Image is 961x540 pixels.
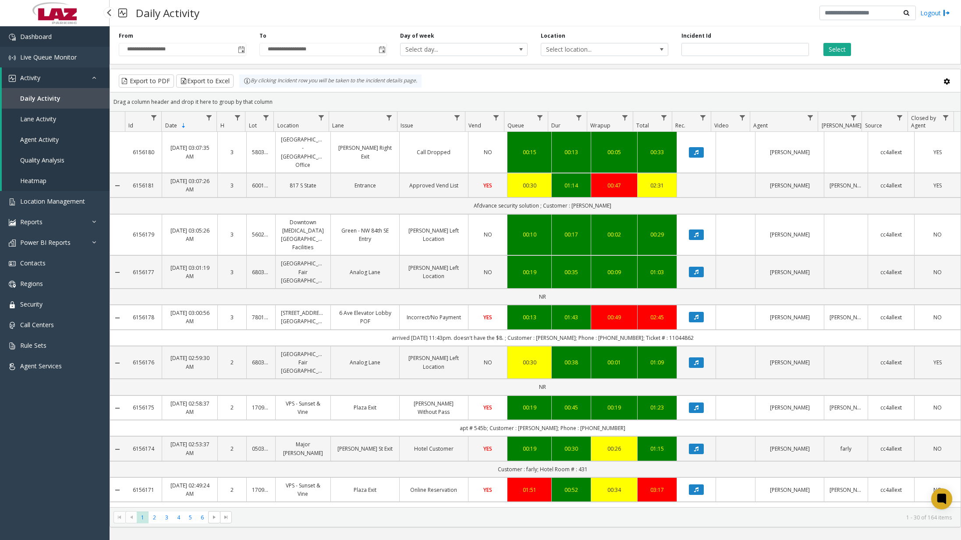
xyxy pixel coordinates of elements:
[118,2,127,24] img: pageIcon
[405,399,463,416] a: [PERSON_NAME] Without Pass
[513,358,546,367] a: 00:30
[252,148,270,156] a: 580368
[474,403,502,412] a: YES
[20,135,59,144] span: Agent Activity
[130,313,157,321] a: 6156178
[513,403,546,412] div: 00:19
[557,486,585,494] a: 00:52
[468,122,481,129] span: Vend
[643,445,671,453] div: 01:15
[148,112,160,124] a: Id Filter Menu
[658,112,670,124] a: Total Filter Menu
[332,122,344,129] span: Lane
[933,148,942,156] span: YES
[281,350,326,375] a: [GEOGRAPHIC_DATA] Fair [GEOGRAPHIC_DATA]
[513,230,546,239] a: 00:10
[110,405,125,412] a: Collapse Details
[20,321,54,329] span: Call Centers
[110,112,961,507] div: Data table
[336,403,394,412] a: Plaza Exit
[596,358,632,367] a: 00:01
[643,230,671,239] a: 00:29
[894,112,906,124] a: Source Filter Menu
[619,112,631,124] a: Wrapup Filter Menu
[933,404,942,411] span: NO
[920,403,955,412] a: NO
[873,181,909,190] a: cc4allext
[110,446,125,453] a: Collapse Details
[920,8,950,18] a: Logout
[252,230,270,239] a: 560285
[920,445,955,453] a: NO
[128,122,133,129] span: Id
[761,268,819,276] a: [PERSON_NAME]
[596,181,632,190] a: 00:47
[643,486,671,494] div: 03:17
[20,197,85,205] span: Location Management
[933,359,942,366] span: YES
[223,486,241,494] a: 2
[405,313,463,321] a: Incorrect/No Payment
[596,403,632,412] a: 00:19
[223,148,241,156] a: 3
[130,486,157,494] a: 6156171
[149,512,160,523] span: Page 2
[643,358,671,367] div: 01:09
[336,144,394,160] a: [PERSON_NAME] Right Exit
[167,177,212,194] a: [DATE] 03:07:26 AM
[401,122,413,129] span: Issue
[125,330,961,346] td: arrived [DATE] 11:43pm. doesn't have the $8. ; Customer : [PERSON_NAME]; Phone : [PHONE_NUMBER]; ...
[223,230,241,239] a: 3
[920,230,955,239] a: NO
[315,112,327,124] a: Location Filter Menu
[484,268,492,276] span: NO
[252,358,270,367] a: 680387
[761,313,819,321] a: [PERSON_NAME]
[125,461,961,477] td: Customer : farly; Hotel Room # : 431
[933,268,942,276] span: NO
[557,358,585,367] a: 00:38
[125,502,961,518] td: Customer : [PERSON_NAME] ; Reservation Company : parkwhiz ; Reservation # : 778187323; Reservatio...
[252,181,270,190] a: 600118
[223,268,241,276] a: 3
[9,240,16,247] img: 'icon'
[252,486,270,494] a: 170908
[557,148,585,156] a: 00:13
[252,268,270,276] a: 680387
[873,403,909,412] a: cc4allext
[920,268,955,276] a: NO
[513,445,546,453] a: 00:19
[405,354,463,371] a: [PERSON_NAME] Left Location
[483,486,492,494] span: YES
[697,112,709,124] a: Rec. Filter Menu
[484,231,492,238] span: NO
[513,181,546,190] div: 00:30
[167,226,212,243] a: [DATE] 03:05:26 AM
[401,43,502,56] span: Select day...
[483,314,492,321] span: YES
[596,445,632,453] div: 00:26
[383,112,395,124] a: Lane Filter Menu
[596,486,632,494] div: 00:34
[130,268,157,276] a: 6156177
[223,358,241,367] a: 2
[643,268,671,276] div: 01:03
[596,268,632,276] div: 00:09
[933,314,942,321] span: NO
[377,43,387,56] span: Toggle popup
[20,218,43,226] span: Reports
[130,403,157,412] a: 6156175
[223,403,241,412] a: 2
[474,268,502,276] a: NO
[761,230,819,239] a: [PERSON_NAME]
[260,112,272,124] a: Lot Filter Menu
[557,445,585,453] div: 00:30
[557,230,585,239] a: 00:17
[167,354,212,371] a: [DATE] 02:59:30 AM
[823,43,851,56] button: Select
[125,198,961,214] td: Afdvance security solution ; Customer : [PERSON_NAME]
[167,399,212,416] a: [DATE] 02:58:37 AM
[557,313,585,321] div: 01:43
[281,309,326,325] a: [STREET_ADDRESS][GEOGRAPHIC_DATA]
